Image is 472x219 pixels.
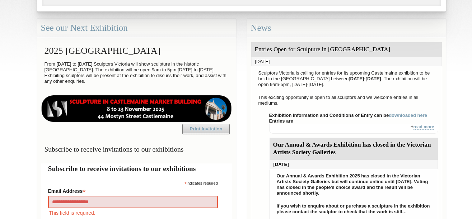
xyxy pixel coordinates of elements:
[269,113,427,118] strong: Exhibition information and Conditions of Entry can be
[273,171,434,198] p: Our Annual & Awards Exhibition 2025 has closed in the Victorian Artists Society Galleries but wil...
[255,68,438,89] p: Sculptors Victoria is calling for entries for its upcoming Castelmaine exhibition to be held in t...
[349,76,381,81] strong: [DATE]-[DATE]
[389,113,427,118] a: downloaded here
[251,57,442,66] div: [DATE]
[182,124,230,134] a: Print Invitation
[48,179,218,186] div: indicates required
[251,42,442,57] div: Entries Open for Sculpture in [GEOGRAPHIC_DATA]
[37,19,236,38] div: See our Next Exhibition
[41,59,232,86] p: From [DATE] to [DATE] Sculptors Victoria will show sculpture in the historic [GEOGRAPHIC_DATA]. T...
[48,209,218,217] div: This field is required.
[413,124,434,130] a: read more
[247,19,446,38] div: News
[270,160,438,169] div: [DATE]
[41,95,232,122] img: castlemaine-ldrbd25v2.png
[255,93,438,108] p: This exciting opportunity is open to all sculptors and we welcome entries in all mediums.
[273,201,434,216] p: If you wish to enquire about or purchase a sculpture in the exhibition please contact the sculpto...
[270,138,438,160] div: Our Annual & Awards Exhibition has closed in the Victorian Artists Society Galleries
[48,163,225,174] h2: Subscribe to receive invitations to our exhibitions
[41,142,232,156] h3: Subscribe to receive invitations to our exhibitions
[48,186,218,195] label: Email Address
[41,42,232,59] h2: 2025 [GEOGRAPHIC_DATA]
[269,124,438,134] div: +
